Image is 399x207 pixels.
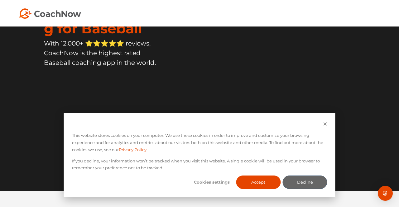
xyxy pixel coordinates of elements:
[64,113,335,197] div: Cookie banner
[190,176,234,189] button: Cookies settings
[236,176,281,189] button: Accept
[44,40,156,66] span: With 12,000+ ⭐️⭐️⭐️⭐️⭐️ reviews, CoachNow is the highest rated Baseball coaching app in the world.
[19,8,81,19] img: Coach Now
[44,79,169,154] iframe: Form
[378,186,393,201] div: Open Intercom Messenger
[323,121,327,128] button: Dismiss cookie banner
[72,132,327,153] p: This website stores cookies on your computer. We use these cookies in order to improve and custom...
[72,157,327,172] p: If you decline, your information won’t be tracked when you visit this website. A single cookie wi...
[119,146,147,153] a: Privacy Policy
[283,176,327,189] button: Decline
